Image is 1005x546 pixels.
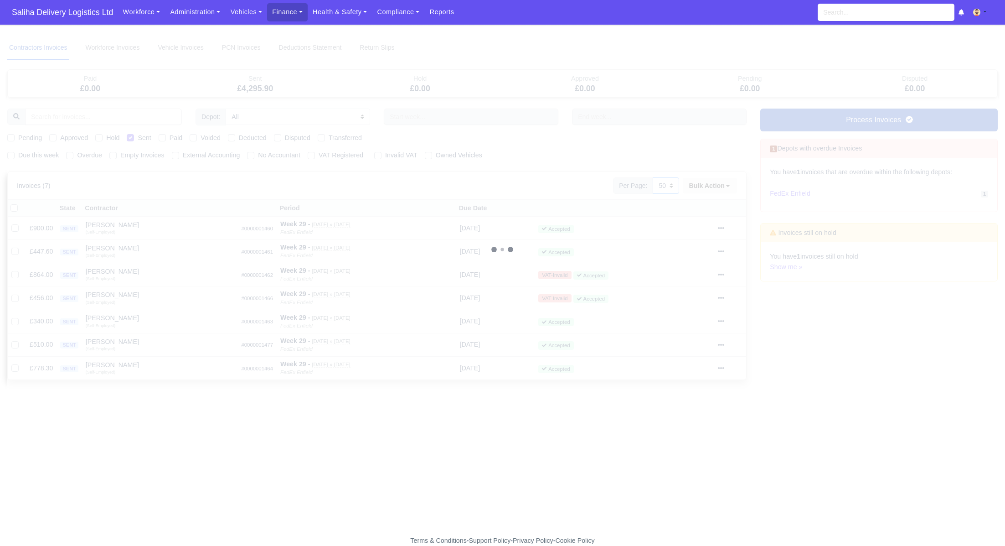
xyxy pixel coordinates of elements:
[410,537,466,544] a: Terms & Conditions
[225,3,267,21] a: Vehicles
[165,3,225,21] a: Administration
[513,537,553,544] a: Privacy Policy
[555,537,594,544] a: Cookie Policy
[841,441,1005,546] iframe: Chat Widget
[818,4,954,21] input: Search...
[267,3,308,21] a: Finance
[424,3,459,21] a: Reports
[7,4,118,21] a: Saliha Delivery Logistics Ltd
[372,3,424,21] a: Compliance
[469,537,511,544] a: Support Policy
[7,3,118,21] span: Saliha Delivery Logistics Ltd
[118,3,165,21] a: Workforce
[308,3,372,21] a: Health & Safety
[243,536,763,546] div: - - -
